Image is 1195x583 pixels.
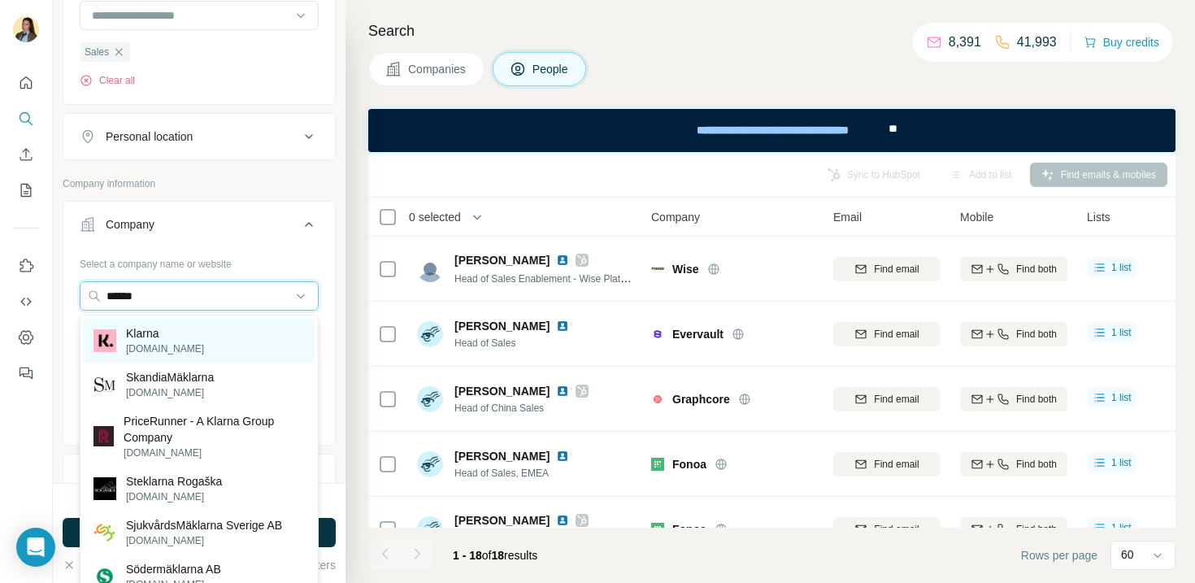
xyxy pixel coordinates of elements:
[13,251,39,281] button: Use Surfe on LinkedIn
[874,392,919,407] span: Find email
[63,518,336,547] button: Run search
[672,326,724,342] span: Evervault
[13,140,39,169] button: Enrich CSV
[106,216,154,233] div: Company
[482,549,492,562] span: of
[833,322,941,346] button: Find email
[1016,327,1057,342] span: Find both
[949,33,981,52] p: 8,391
[63,176,336,191] p: Company information
[556,514,569,527] img: LinkedIn logo
[126,561,221,577] p: Södermäklarna AB
[833,387,941,411] button: Find email
[93,477,116,500] img: Steklarna Rogaška
[556,385,569,398] img: LinkedIn logo
[1016,392,1057,407] span: Find both
[874,262,919,276] span: Find email
[1087,209,1110,225] span: Lists
[126,517,282,533] p: SjukvårdsMäklarna Sverige AB
[126,385,214,400] p: [DOMAIN_NAME]
[106,128,193,145] div: Personal location
[651,268,664,271] img: Logo of Wise
[93,329,116,352] img: Klarna
[126,342,204,356] p: [DOMAIN_NAME]
[960,387,1067,411] button: Find both
[126,473,222,489] p: Steklarna Rogaška
[454,512,550,529] span: [PERSON_NAME]
[454,401,589,415] span: Head of China Sales
[93,521,116,544] img: SjukvårdsMäklarna Sverige AB
[417,516,443,542] img: Avatar
[1111,390,1132,405] span: 1 list
[874,327,919,342] span: Find email
[453,549,482,562] span: 1 - 18
[556,450,569,463] img: LinkedIn logo
[63,205,335,250] button: Company
[409,209,461,225] span: 0 selected
[1016,457,1057,472] span: Find both
[417,451,443,477] img: Avatar
[417,321,443,347] img: Avatar
[1084,31,1159,54] button: Buy credits
[833,517,941,542] button: Find email
[960,209,993,225] span: Mobile
[454,272,640,285] span: Head of Sales Enablement - Wise Platform
[672,456,706,472] span: Fonoa
[13,323,39,352] button: Dashboard
[454,252,550,268] span: [PERSON_NAME]
[651,328,664,341] img: Logo of Evervault
[63,117,335,156] button: Personal location
[13,68,39,98] button: Quick start
[672,261,699,277] span: Wise
[124,446,305,460] p: [DOMAIN_NAME]
[1111,260,1132,275] span: 1 list
[417,256,443,282] img: Avatar
[63,557,109,573] button: Clear
[417,386,443,412] img: Avatar
[833,257,941,281] button: Find email
[454,448,550,464] span: [PERSON_NAME]
[1111,455,1132,470] span: 1 list
[126,325,204,342] p: Klarna
[960,257,1067,281] button: Find both
[13,287,39,316] button: Use Surfe API
[85,45,109,59] span: Sales
[833,209,862,225] span: Email
[960,452,1067,476] button: Find both
[532,61,570,77] span: People
[556,320,569,333] img: LinkedIn logo
[454,383,550,399] span: [PERSON_NAME]
[556,254,569,267] img: LinkedIn logo
[1017,33,1057,52] p: 41,993
[454,466,576,481] span: Head of Sales, EMEA
[93,426,114,446] img: PriceRunner - A Klarna Group Company
[126,489,222,504] p: [DOMAIN_NAME]
[126,533,282,548] p: [DOMAIN_NAME]
[124,413,305,446] p: PriceRunner - A Klarna Group Company
[93,373,116,396] img: SkandiaMäklarna
[63,458,335,497] button: Industry
[408,61,467,77] span: Companies
[16,528,55,567] div: Open Intercom Messenger
[651,458,664,471] img: Logo of Fonoa
[13,104,39,133] button: Search
[651,209,700,225] span: Company
[368,20,1175,42] h4: Search
[651,523,664,536] img: Logo of Fonoa
[13,176,39,205] button: My lists
[454,318,550,334] span: [PERSON_NAME]
[13,359,39,388] button: Feedback
[80,250,319,272] div: Select a company name or website
[454,336,576,350] span: Head of Sales
[13,16,39,42] img: Avatar
[126,369,214,385] p: SkandiaMäklarna
[453,549,537,562] span: results
[1111,325,1132,340] span: 1 list
[1016,262,1057,276] span: Find both
[492,549,505,562] span: 18
[960,322,1067,346] button: Find both
[672,391,730,407] span: Graphcore
[833,452,941,476] button: Find email
[960,517,1067,542] button: Find both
